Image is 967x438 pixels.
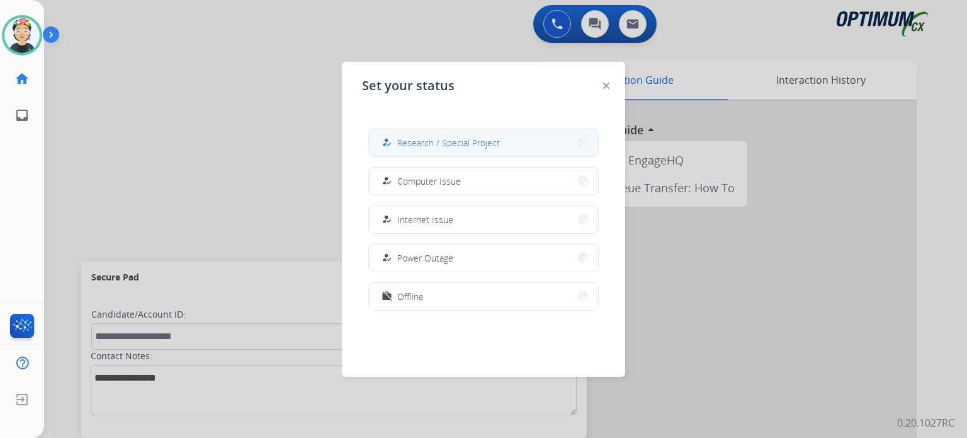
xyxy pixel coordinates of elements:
span: Internet Issue [397,213,453,226]
span: Research / Special Project [397,136,500,149]
mat-icon: home [14,71,30,86]
mat-icon: how_to_reg [382,176,392,187]
span: Power Outage [397,251,453,265]
img: avatar [4,18,40,53]
span: Offline [397,290,424,303]
mat-icon: how_to_reg [382,253,392,263]
button: Computer Issue [369,168,598,195]
button: Power Outage [369,245,598,272]
button: Offline [369,283,598,310]
img: close-button [603,83,609,89]
mat-icon: how_to_reg [382,214,392,225]
button: Research / Special Project [369,129,598,156]
mat-icon: work_off [382,291,392,302]
button: Internet Issue [369,206,598,233]
span: Computer Issue [397,175,461,188]
p: 0.20.1027RC [897,415,954,430]
span: Set your status [362,77,455,95]
mat-icon: inbox [14,108,30,123]
mat-icon: how_to_reg [382,137,392,148]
